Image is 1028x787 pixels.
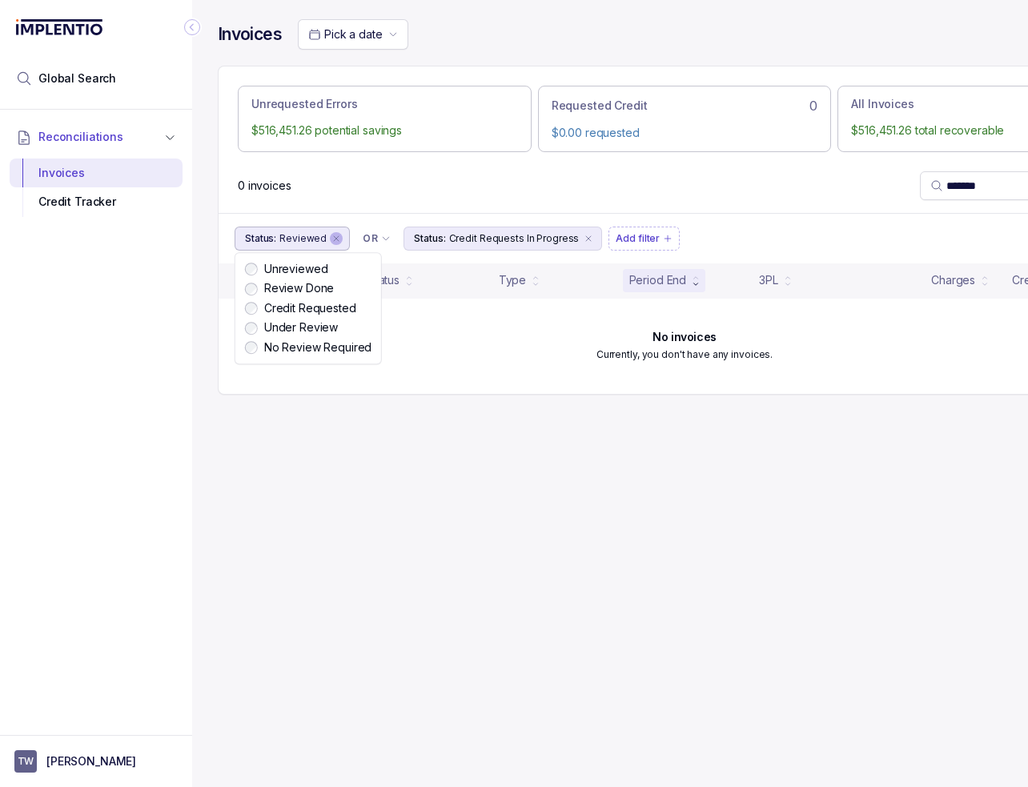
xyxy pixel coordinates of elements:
[258,339,371,355] label: No Review Required
[279,231,327,247] p: Reviewed
[759,272,778,288] div: 3PL
[245,231,276,247] p: Status:
[363,232,378,245] p: OR
[10,119,183,155] button: Reconciliations
[851,96,914,112] p: All Invoices
[308,26,382,42] search: Date Range Picker
[258,281,371,297] label: Review Done
[324,27,382,41] span: Pick a date
[449,231,580,247] p: Credit Requests In Progress
[356,227,397,250] button: Filter Chip Connector undefined
[552,125,818,141] p: $0.00 requested
[38,70,116,86] span: Global Search
[38,129,123,145] span: Reconciliations
[218,23,282,46] h4: Invoices
[235,227,350,251] button: Filter Chip Reviewed
[14,750,37,773] span: User initials
[931,272,975,288] div: Charges
[608,227,680,251] button: Filter Chip Add filter
[616,231,660,247] p: Add filter
[404,227,602,251] button: Filter Chip Credit Requests In Progress
[258,261,371,277] label: Unreviewed
[330,232,343,245] div: remove content
[414,231,445,247] p: Status:
[238,178,291,194] div: Remaining page entries
[258,300,371,316] label: Credit Requested
[582,232,595,245] div: remove content
[22,187,170,216] div: Credit Tracker
[238,178,291,194] p: 0 invoices
[183,18,202,37] div: Collapse Icon
[552,96,818,115] div: 0
[368,272,400,288] div: Status
[46,753,136,769] p: [PERSON_NAME]
[499,272,526,288] div: Type
[251,96,357,112] p: Unrequested Errors
[596,347,773,363] p: Currently, you don't have any invoices.
[552,98,648,114] p: Requested Credit
[258,320,371,336] label: Under Review
[653,331,716,343] h6: No invoices
[10,155,183,220] div: Reconciliations
[22,159,170,187] div: Invoices
[251,122,518,139] p: $516,451.26 potential savings
[14,750,178,773] button: User initials[PERSON_NAME]
[298,19,408,50] button: Date Range Picker
[363,232,391,245] li: Filter Chip Connector undefined
[629,272,687,288] div: Period End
